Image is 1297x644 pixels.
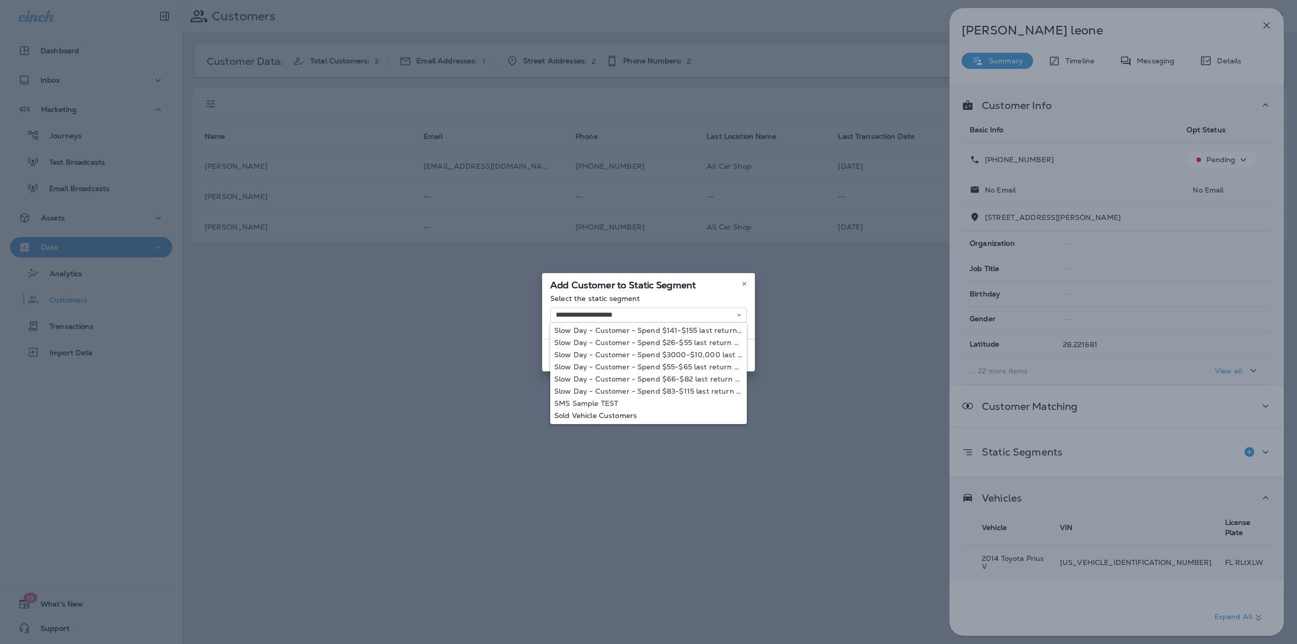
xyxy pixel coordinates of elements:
[554,338,743,347] div: Slow Day - Customer - Spend $26-$55 last return between 14-365 days
[554,399,743,407] div: SMS Sample TEST
[554,351,743,359] div: Slow Day - Customer - Spend $3000-$10,000 last return between 35-365 days
[550,294,747,302] p: Select the static segment
[554,411,743,420] div: Sold Vehicle Customers
[554,326,743,334] div: Slow Day - Customer - Spend $141-$155 last return between 14-365 days
[542,273,755,294] div: Add Customer to Static Segment
[554,375,743,383] div: Slow Day - Customer - Spend $66-$82 last return between 14-365 days
[554,387,743,395] div: Slow Day - Customer - Spend $83-$115 last return between 14-365 days
[554,363,743,371] div: Slow Day - Customer - Spend $55-$65 last return between 14-365 days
